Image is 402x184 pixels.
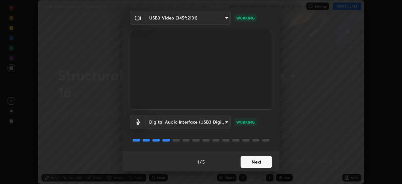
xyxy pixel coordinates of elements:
[236,15,255,21] p: WORKING
[145,115,231,129] div: USB3 Video (345f:2131)
[197,159,199,165] h4: 1
[145,11,231,25] div: USB3 Video (345f:2131)
[236,119,255,125] p: WORKING
[200,159,202,165] h4: /
[241,156,272,168] button: Next
[202,159,205,165] h4: 5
